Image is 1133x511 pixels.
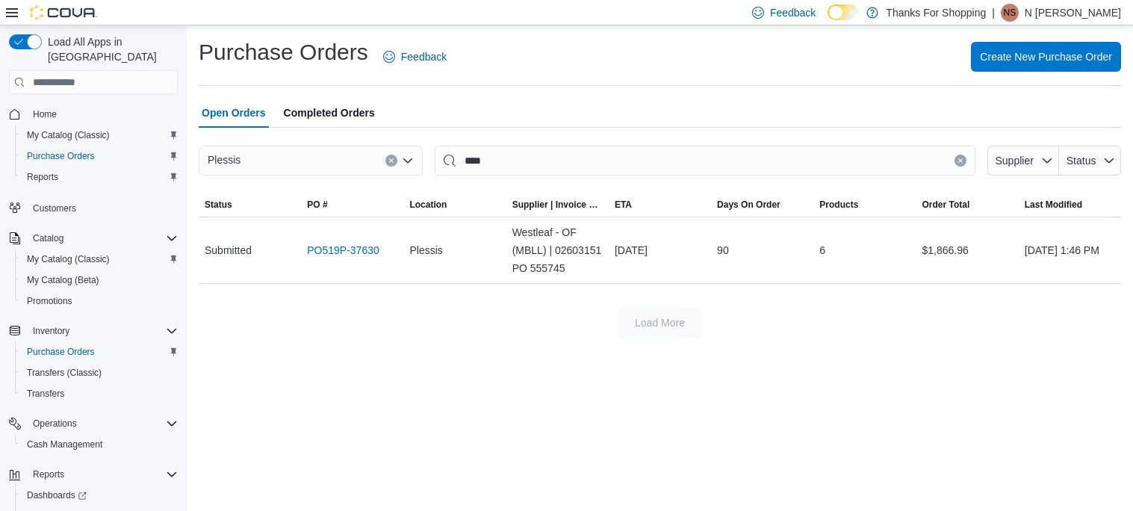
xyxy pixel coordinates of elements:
span: Purchase Orders [27,150,95,162]
span: Submitted [205,241,252,259]
div: [DATE] [609,235,711,265]
span: ETA [615,199,632,211]
span: Catalog [27,229,178,247]
span: Status [1067,155,1096,167]
button: Last Modified [1019,193,1121,217]
a: Purchase Orders [21,343,101,361]
button: Supplier | Invoice Number [506,193,609,217]
span: PO # [307,199,327,211]
span: Open Orders [202,98,266,128]
a: Transfers (Classic) [21,364,108,382]
span: My Catalog (Beta) [27,274,99,286]
button: Clear input [385,155,397,167]
span: Purchase Orders [21,147,178,165]
span: Transfers [21,385,178,403]
button: Purchase Orders [15,341,184,362]
span: Products [819,199,858,211]
button: ETA [609,193,711,217]
input: This is a search bar. After typing your query, hit enter to filter the results lower in the page. [435,146,975,176]
span: Inventory [33,325,69,337]
span: My Catalog (Classic) [21,126,178,144]
button: Operations [27,415,83,433]
button: Reports [15,167,184,188]
span: NS [1004,4,1016,22]
button: Purchase Orders [15,146,184,167]
span: Order Total [922,199,970,211]
a: My Catalog (Classic) [21,250,116,268]
button: Catalog [3,228,184,249]
span: Transfers (Classic) [21,364,178,382]
button: PO # [301,193,403,217]
img: Cova [30,5,97,20]
span: Reports [27,171,58,183]
span: Last Modified [1025,199,1082,211]
span: Reports [33,468,64,480]
a: Promotions [21,292,78,310]
button: My Catalog (Classic) [15,125,184,146]
div: Westleaf - OF (MBLL) | 02603151 PO 555745 [506,217,609,283]
a: Feedback [377,42,453,72]
span: Days On Order [717,199,780,211]
span: Plessis [208,151,240,169]
input: Dark Mode [828,4,859,20]
span: My Catalog (Classic) [21,250,178,268]
div: N Spence [1001,4,1019,22]
span: Load All Apps in [GEOGRAPHIC_DATA] [42,34,178,64]
span: Completed Orders [284,98,375,128]
h1: Purchase Orders [199,37,368,67]
span: Inventory [27,322,178,340]
button: Reports [3,464,184,485]
button: Transfers (Classic) [15,362,184,383]
span: Supplier | Invoice Number [512,199,603,211]
button: Open list of options [402,155,414,167]
button: Inventory [3,320,184,341]
p: N [PERSON_NAME] [1025,4,1121,22]
span: Catalog [33,232,63,244]
button: Home [3,103,184,125]
span: Reports [21,168,178,186]
span: Operations [27,415,178,433]
button: Days On Order [711,193,813,217]
a: My Catalog (Classic) [21,126,116,144]
span: Location [409,199,447,211]
span: Feedback [770,5,816,20]
button: Transfers [15,383,184,404]
span: Home [27,105,178,123]
div: $1,866.96 [916,235,1019,265]
span: Dashboards [21,486,178,504]
span: Reports [27,465,178,483]
span: Create New Purchase Order [980,49,1112,64]
a: PO519P-37630 [307,241,379,259]
span: Transfers (Classic) [27,367,102,379]
span: My Catalog (Classic) [27,129,110,141]
button: My Catalog (Classic) [15,249,184,270]
span: Feedback [401,49,447,64]
button: Load More [618,308,702,338]
a: Home [27,105,63,123]
a: Purchase Orders [21,147,101,165]
span: Customers [33,202,76,214]
div: [DATE] 1:46 PM [1019,235,1121,265]
span: My Catalog (Classic) [27,253,110,265]
span: 90 [717,241,729,259]
span: Load More [635,315,685,330]
span: Purchase Orders [21,343,178,361]
a: Reports [21,168,64,186]
button: Products [813,193,916,217]
button: Customers [3,196,184,218]
span: Cash Management [27,439,102,450]
p: | [992,4,995,22]
button: Status [1059,146,1121,176]
button: Promotions [15,291,184,312]
span: Transfers [27,388,64,400]
p: Thanks For Shopping [886,4,986,22]
span: Plessis [409,241,442,259]
button: Operations [3,413,184,434]
span: Operations [33,418,77,430]
button: Supplier [987,146,1059,176]
a: Cash Management [21,436,108,453]
span: Home [33,108,57,120]
a: Dashboards [21,486,93,504]
span: Dashboards [27,489,87,501]
span: Status [205,199,232,211]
